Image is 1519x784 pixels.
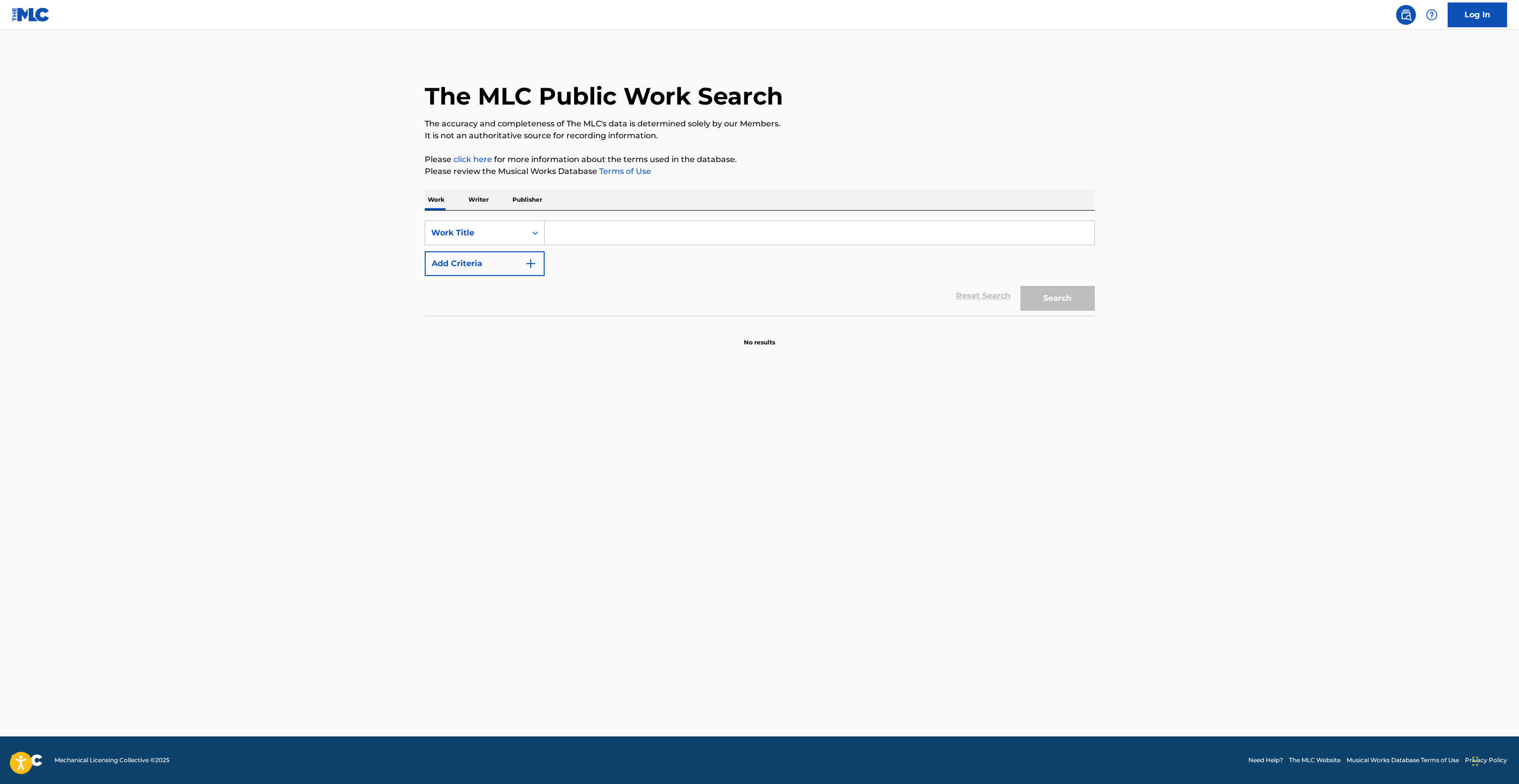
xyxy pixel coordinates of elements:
div: Work Title [431,227,520,239]
img: search [1400,9,1412,21]
p: No results [744,326,775,347]
img: help [1426,9,1438,21]
img: MLC Logo [12,7,50,22]
h1: The MLC Public Work Search [425,81,783,111]
a: click here [453,155,492,164]
p: Please for more information about the terms used in the database. [425,154,1095,166]
a: Log In [1448,2,1507,27]
div: Drag [1472,746,1478,776]
a: Public Search [1396,5,1416,25]
img: 9d2ae6d4665cec9f34b9.svg [525,258,537,270]
img: logo [12,754,43,766]
p: Work [425,189,448,210]
a: Musical Works Database Terms of Use [1347,756,1459,765]
div: Help [1422,5,1442,25]
p: Please review the Musical Works Database [425,166,1095,177]
iframe: Chat Widget [1469,736,1519,784]
p: The accuracy and completeness of The MLC's data is determined solely by our Members. [425,118,1095,130]
a: The MLC Website [1289,756,1341,765]
form: Search Form [425,221,1095,316]
button: Add Criteria [425,251,545,276]
a: Need Help? [1248,756,1283,765]
p: Writer [465,189,492,210]
p: It is not an authoritative source for recording information. [425,130,1095,142]
span: Mechanical Licensing Collective © 2025 [55,756,169,765]
p: Publisher [509,189,545,210]
a: Privacy Policy [1465,756,1507,765]
a: Terms of Use [597,167,651,176]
